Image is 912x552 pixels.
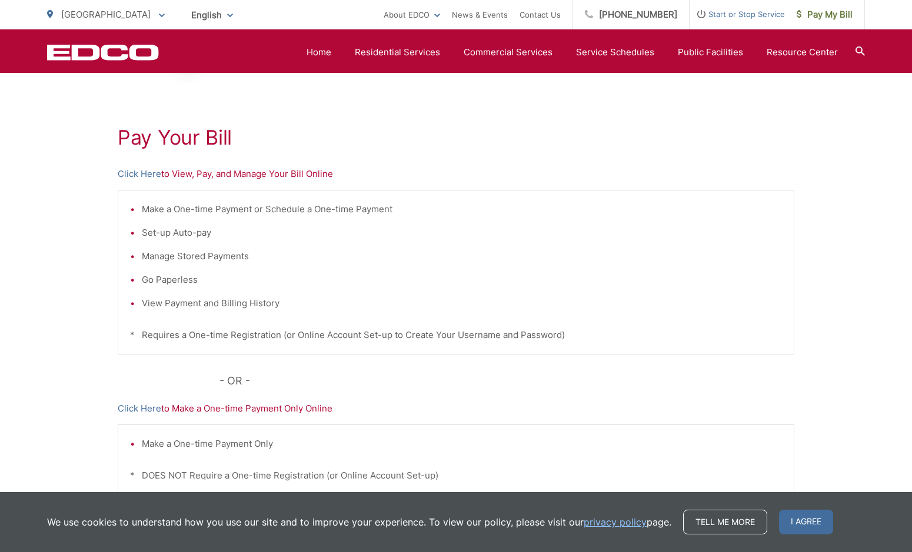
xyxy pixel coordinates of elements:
li: View Payment and Billing History [142,296,782,310]
span: Pay My Bill [797,8,853,22]
a: Tell me more [683,510,767,534]
h1: Pay Your Bill [118,126,794,149]
li: Go Paperless [142,273,782,287]
a: EDCD logo. Return to the homepage. [47,44,159,61]
a: Contact Us [520,8,561,22]
a: privacy policy [584,515,647,529]
a: Home [307,45,331,59]
a: Commercial Services [464,45,552,59]
span: English [182,5,242,25]
a: Public Facilities [678,45,743,59]
p: * Requires a One-time Registration (or Online Account Set-up to Create Your Username and Password) [130,328,782,342]
a: News & Events [452,8,508,22]
p: to Make a One-time Payment Only Online [118,402,794,416]
a: About EDCO [384,8,440,22]
li: Set-up Auto-pay [142,226,782,240]
p: * DOES NOT Require a One-time Registration (or Online Account Set-up) [130,469,782,483]
span: [GEOGRAPHIC_DATA] [61,9,151,20]
p: - OR - [219,372,795,390]
li: Manage Stored Payments [142,249,782,263]
p: We use cookies to understand how you use our site and to improve your experience. To view our pol... [47,515,671,529]
a: Click Here [118,402,161,416]
p: to View, Pay, and Manage Your Bill Online [118,167,794,181]
a: Service Schedules [576,45,654,59]
a: Resource Center [767,45,838,59]
a: Residential Services [355,45,440,59]
a: Click Here [118,167,161,181]
li: Make a One-time Payment or Schedule a One-time Payment [142,202,782,216]
li: Make a One-time Payment Only [142,437,782,451]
